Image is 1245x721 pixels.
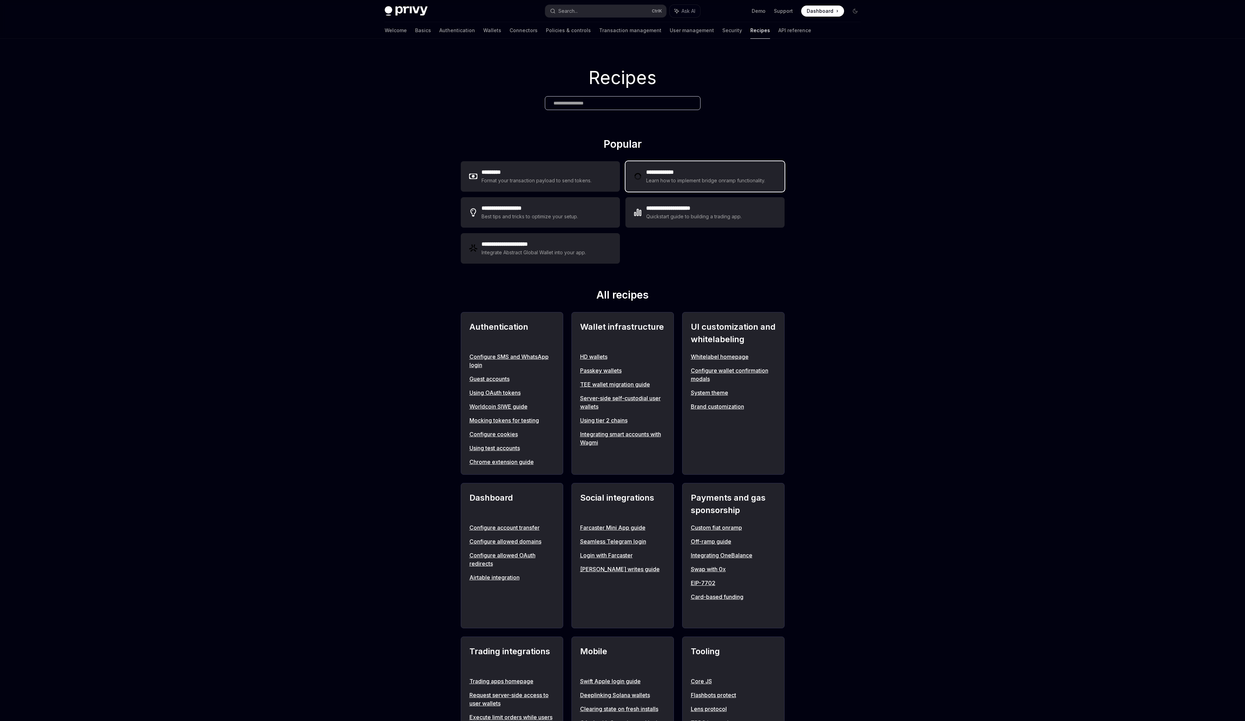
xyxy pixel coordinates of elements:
[670,5,700,17] button: Ask AI
[461,289,785,304] h2: All recipes
[691,353,776,361] a: Whitelabel homepage
[580,321,665,346] h2: Wallet infrastructure
[483,22,501,39] a: Wallets
[750,22,770,39] a: Recipes
[469,492,555,517] h2: Dashboard
[461,161,620,192] a: **** ****Format your transaction payload to send tokens.
[691,645,776,670] h2: Tooling
[774,8,793,15] a: Support
[469,537,555,546] a: Configure allowed domains
[461,138,785,153] h2: Popular
[752,8,766,15] a: Demo
[469,551,555,568] a: Configure allowed OAuth redirects
[580,366,665,375] a: Passkey wallets
[580,645,665,670] h2: Mobile
[469,677,555,685] a: Trading apps homepage
[691,551,776,559] a: Integrating OneBalance
[580,394,665,411] a: Server-side self-custodial user wallets
[691,565,776,573] a: Swap with 0x
[580,380,665,389] a: TEE wallet migration guide
[691,677,776,685] a: Core JS
[469,430,555,438] a: Configure cookies
[691,691,776,699] a: Flashbots protect
[580,492,665,517] h2: Social integrations
[580,677,665,685] a: Swift Apple login guide
[546,22,591,39] a: Policies & controls
[722,22,742,39] a: Security
[778,22,811,39] a: API reference
[469,573,555,582] a: Airtable integration
[580,416,665,425] a: Using tier 2 chains
[691,705,776,713] a: Lens protocol
[580,565,665,573] a: [PERSON_NAME] writes guide
[545,5,666,17] button: Search...CtrlK
[469,416,555,425] a: Mocking tokens for testing
[691,593,776,601] a: Card-based funding
[385,22,407,39] a: Welcome
[469,353,555,369] a: Configure SMS and WhatsApp login
[580,430,665,447] a: Integrating smart accounts with Wagmi
[469,375,555,383] a: Guest accounts
[646,176,767,185] div: Learn how to implement bridge onramp functionality.
[510,22,538,39] a: Connectors
[801,6,844,17] a: Dashboard
[482,176,592,185] div: Format your transaction payload to send tokens.
[691,321,776,346] h2: UI customization and whitelabeling
[691,366,776,383] a: Configure wallet confirmation modals
[625,161,785,192] a: **** **** ***Learn how to implement bridge onramp functionality.
[580,691,665,699] a: Deeplinking Solana wallets
[807,8,833,15] span: Dashboard
[469,402,555,411] a: Worldcoin SIWE guide
[439,22,475,39] a: Authentication
[580,537,665,546] a: Seamless Telegram login
[469,389,555,397] a: Using OAuth tokens
[691,537,776,546] a: Off-ramp guide
[670,22,714,39] a: User management
[469,523,555,532] a: Configure account transfer
[580,551,665,559] a: Login with Farcaster
[691,523,776,532] a: Custom fiat onramp
[469,321,555,346] h2: Authentication
[652,8,662,14] span: Ctrl K
[850,6,861,17] button: Toggle dark mode
[691,492,776,517] h2: Payments and gas sponsorship
[681,8,695,15] span: Ask AI
[599,22,661,39] a: Transaction management
[469,444,555,452] a: Using test accounts
[646,212,742,221] div: Quickstart guide to building a trading app.
[691,389,776,397] a: System theme
[385,6,428,16] img: dark logo
[558,7,578,15] div: Search...
[691,402,776,411] a: Brand customization
[580,353,665,361] a: HD wallets
[580,523,665,532] a: Farcaster Mini App guide
[469,458,555,466] a: Chrome extension guide
[469,691,555,708] a: Request server-side access to user wallets
[469,645,555,670] h2: Trading integrations
[691,579,776,587] a: EIP-7702
[482,212,579,221] div: Best tips and tricks to optimize your setup.
[415,22,431,39] a: Basics
[580,705,665,713] a: Clearing state on fresh installs
[482,248,587,257] div: Integrate Abstract Global Wallet into your app.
